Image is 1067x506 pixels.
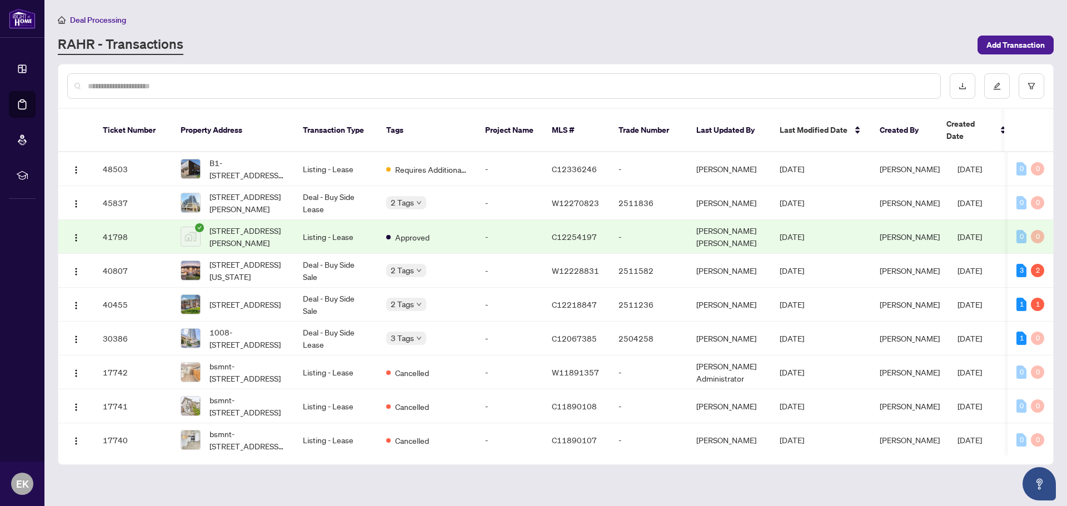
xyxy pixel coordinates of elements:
[1016,433,1026,447] div: 0
[880,435,940,445] span: [PERSON_NAME]
[395,231,430,243] span: Approved
[67,397,85,415] button: Logo
[552,367,599,377] span: W11891357
[294,389,377,423] td: Listing - Lease
[294,322,377,355] td: Deal - Buy Side Lease
[687,355,771,389] td: [PERSON_NAME] Administrator
[210,258,285,283] span: [STREET_ADDRESS][US_STATE]
[993,82,1001,90] span: edit
[476,355,543,389] td: -
[950,73,975,99] button: download
[391,264,414,277] span: 2 Tags
[181,329,200,348] img: thumbnail-img
[181,193,200,212] img: thumbnail-img
[476,423,543,457] td: -
[67,329,85,347] button: Logo
[1031,230,1044,243] div: 0
[181,363,200,382] img: thumbnail-img
[687,288,771,322] td: [PERSON_NAME]
[294,220,377,254] td: Listing - Lease
[210,428,285,452] span: bsmnt-[STREET_ADDRESS][PERSON_NAME]
[72,233,81,242] img: Logo
[70,15,126,25] span: Deal Processing
[476,109,543,152] th: Project Name
[687,186,771,220] td: [PERSON_NAME]
[294,423,377,457] td: Listing - Lease
[72,166,81,174] img: Logo
[172,109,294,152] th: Property Address
[610,220,687,254] td: -
[958,367,982,377] span: [DATE]
[880,198,940,208] span: [PERSON_NAME]
[94,389,172,423] td: 17741
[416,335,422,341] span: down
[476,152,543,186] td: -
[72,301,81,310] img: Logo
[958,265,982,275] span: [DATE]
[986,36,1045,54] span: Add Transaction
[780,435,804,445] span: [DATE]
[94,109,172,152] th: Ticket Number
[1031,264,1044,277] div: 2
[610,389,687,423] td: -
[67,228,85,246] button: Logo
[476,220,543,254] td: -
[552,198,599,208] span: W12270823
[1016,298,1026,311] div: 1
[377,109,476,152] th: Tags
[1023,467,1056,500] button: Open asap
[67,363,85,381] button: Logo
[1016,332,1026,345] div: 1
[476,288,543,322] td: -
[958,401,982,411] span: [DATE]
[610,152,687,186] td: -
[552,333,597,343] span: C12067385
[395,367,429,379] span: Cancelled
[610,322,687,355] td: 2504258
[395,163,467,176] span: Requires Additional Docs
[195,223,204,232] span: check-circle
[780,401,804,411] span: [DATE]
[181,227,200,246] img: thumbnail-img
[94,152,172,186] td: 48503
[771,109,871,152] th: Last Modified Date
[687,389,771,423] td: [PERSON_NAME]
[391,332,414,344] span: 3 Tags
[1031,298,1044,311] div: 1
[294,109,377,152] th: Transaction Type
[181,397,200,415] img: thumbnail-img
[1016,264,1026,277] div: 3
[72,369,81,378] img: Logo
[94,254,172,288] td: 40807
[294,355,377,389] td: Listing - Lease
[391,196,414,209] span: 2 Tags
[16,476,29,492] span: EK
[416,302,422,307] span: down
[67,431,85,449] button: Logo
[552,299,597,309] span: C12218847
[880,232,940,242] span: [PERSON_NAME]
[181,295,200,314] img: thumbnail-img
[780,299,804,309] span: [DATE]
[543,109,610,152] th: MLS #
[780,265,804,275] span: [DATE]
[476,389,543,423] td: -
[181,261,200,280] img: thumbnail-img
[610,186,687,220] td: 2511836
[476,186,543,220] td: -
[780,164,804,174] span: [DATE]
[181,159,200,178] img: thumbnail-img
[416,268,422,273] span: down
[1016,162,1026,176] div: 0
[294,186,377,220] td: Deal - Buy Side Lease
[476,254,543,288] td: -
[780,232,804,242] span: [DATE]
[294,254,377,288] td: Deal - Buy Side Sale
[1028,82,1035,90] span: filter
[9,8,36,29] img: logo
[72,267,81,276] img: Logo
[958,333,982,343] span: [DATE]
[610,288,687,322] td: 2511236
[687,109,771,152] th: Last Updated By
[552,401,597,411] span: C11890108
